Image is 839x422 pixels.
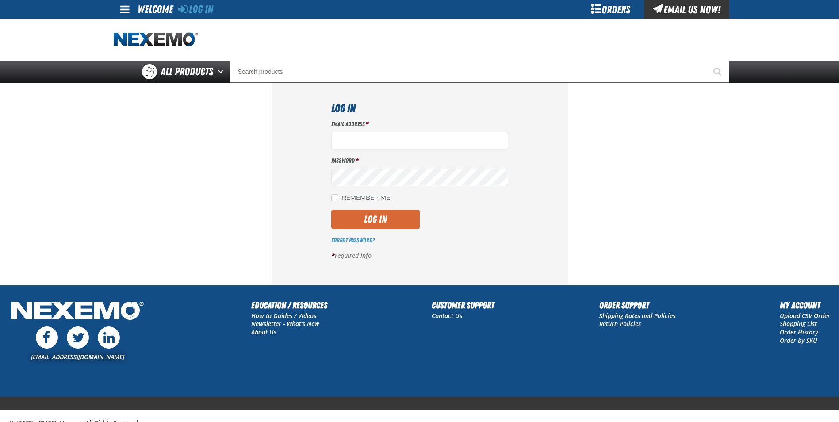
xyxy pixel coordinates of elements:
[251,319,319,328] a: Newsletter - What's New
[780,311,830,320] a: Upload CSV Order
[599,311,675,320] a: Shipping Rates and Policies
[251,328,276,336] a: About Us
[215,61,230,83] button: Open All Products pages
[331,210,420,229] button: Log In
[331,120,508,128] label: Email Address
[31,353,124,361] a: [EMAIL_ADDRESS][DOMAIN_NAME]
[331,100,508,116] h1: Log In
[599,319,641,328] a: Return Policies
[331,157,508,165] label: Password
[114,32,198,47] a: Home
[9,299,146,325] img: Nexemo Logo
[780,328,818,336] a: Order History
[114,32,198,47] img: Nexemo logo
[331,237,375,244] a: Forgot Password?
[780,299,830,312] h2: My Account
[178,3,213,15] a: Log In
[230,61,729,83] input: Search
[432,299,494,312] h2: Customer Support
[251,299,327,312] h2: Education / Resources
[331,252,508,260] p: required info
[780,336,817,345] a: Order by SKU
[780,319,817,328] a: Shopping List
[331,194,338,201] input: Remember Me
[331,194,390,203] label: Remember Me
[707,61,729,83] button: Start Searching
[251,311,316,320] a: How to Guides / Videos
[161,64,213,80] span: All Products
[432,311,462,320] a: Contact Us
[599,299,675,312] h2: Order Support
